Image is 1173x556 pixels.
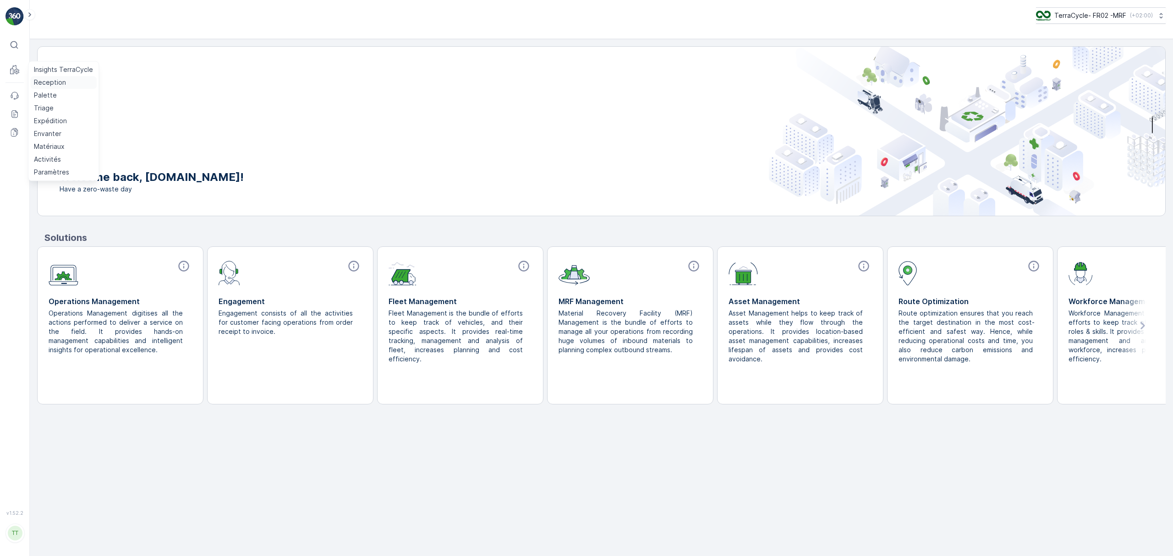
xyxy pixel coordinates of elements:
[729,296,872,307] p: Asset Management
[49,309,185,354] p: Operations Management digitises all the actions performed to deliver a service on the field. It p...
[60,170,244,185] p: Welcome back, [DOMAIN_NAME]!
[1130,12,1153,19] p: ( +02:00 )
[899,296,1042,307] p: Route Optimization
[1054,11,1126,20] p: TerraCycle- FR02 -MRF
[769,47,1165,216] img: city illustration
[1069,260,1093,285] img: module-icon
[729,260,758,285] img: module-icon
[899,309,1035,364] p: Route optimization ensures that you reach the target destination in the most cost-efficient and s...
[559,296,702,307] p: MRF Management
[899,260,917,285] img: module-icon
[729,309,865,364] p: Asset Management helps to keep track of assets while they flow through the operations. It provide...
[49,260,78,286] img: module-icon
[219,309,355,336] p: Engagement consists of all the activities for customer facing operations from order receipt to in...
[219,296,362,307] p: Engagement
[8,526,22,540] div: TT
[559,260,590,285] img: module-icon
[49,296,192,307] p: Operations Management
[559,309,695,354] p: Material Recovery Facility (MRF) Management is the bundle of efforts to manage all your operation...
[219,260,240,285] img: module-icon
[5,7,24,26] img: logo
[5,510,24,516] span: v 1.52.2
[389,309,525,364] p: Fleet Management is the bundle of efforts to keep track of vehicles, and their specific aspects. ...
[389,260,417,285] img: module-icon
[60,185,244,194] span: Have a zero-waste day
[389,296,532,307] p: Fleet Management
[1036,7,1166,24] button: TerraCycle- FR02 -MRF(+02:00)
[44,231,1166,245] p: Solutions
[5,518,24,549] button: TT
[1036,11,1051,21] img: terracycle.png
